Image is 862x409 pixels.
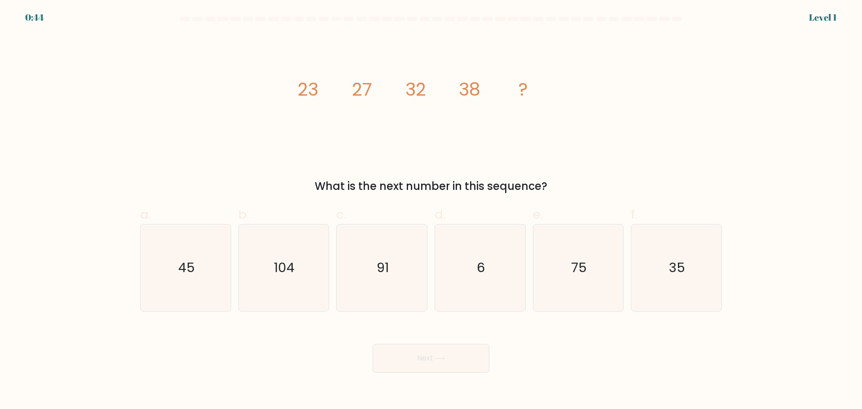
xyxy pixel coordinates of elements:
[533,206,543,223] span: e.
[809,11,837,24] div: Level 1
[459,77,480,102] tspan: 38
[435,206,445,223] span: d.
[405,77,426,102] tspan: 32
[373,344,489,373] button: Next
[145,178,717,194] div: What is the next number in this sequence?
[352,77,372,102] tspan: 27
[140,206,151,223] span: a.
[669,259,686,277] text: 35
[477,259,485,277] text: 6
[178,259,195,277] text: 45
[377,259,389,277] text: 91
[238,206,249,223] span: b.
[298,77,318,102] tspan: 23
[274,259,295,277] text: 104
[519,77,528,102] tspan: ?
[571,259,587,277] text: 75
[336,206,346,223] span: c.
[631,206,637,223] span: f.
[25,11,44,24] div: 0:44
